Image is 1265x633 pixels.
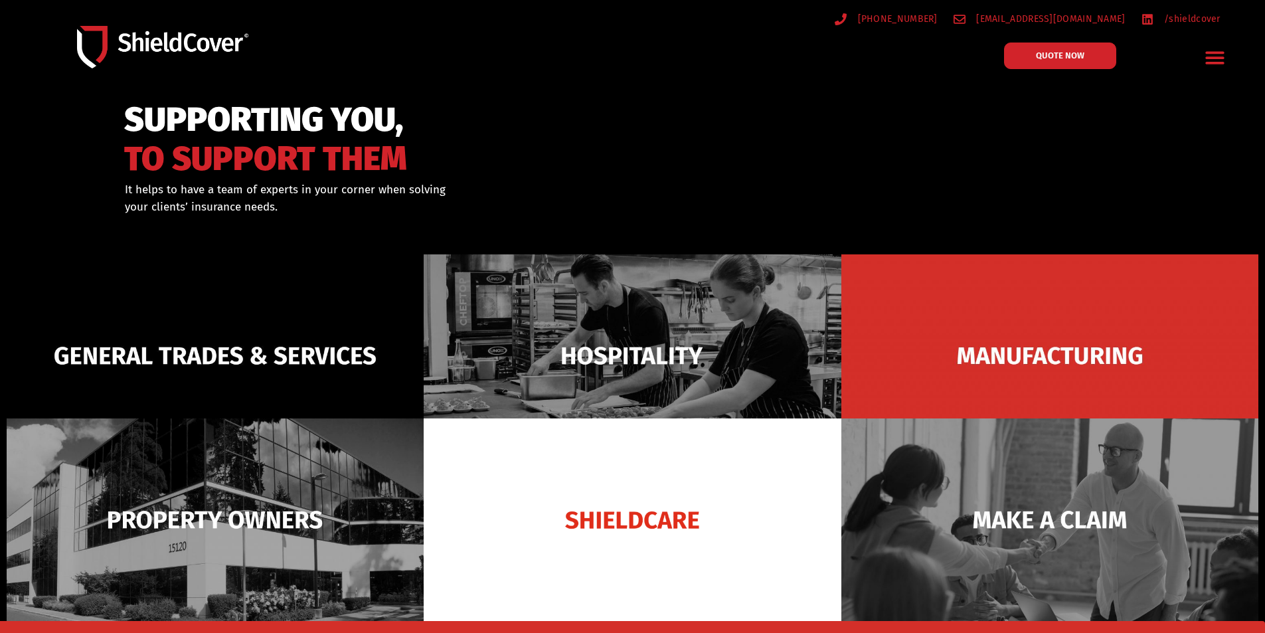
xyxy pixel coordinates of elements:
img: Shield-Cover-Underwriting-Australia-logo-full [77,26,248,68]
span: SUPPORTING YOU, [124,106,407,134]
a: [EMAIL_ADDRESS][DOMAIN_NAME] [954,11,1126,27]
p: your clients’ insurance needs. [125,199,701,216]
div: Menu Toggle [1200,42,1231,73]
span: /shieldcover [1161,11,1221,27]
a: QUOTE NOW [1004,43,1116,69]
a: [PHONE_NUMBER] [835,11,938,27]
a: /shieldcover [1141,11,1221,27]
span: QUOTE NOW [1036,51,1084,60]
div: It helps to have a team of experts in your corner when solving [125,181,701,215]
span: [PHONE_NUMBER] [855,11,938,27]
span: [EMAIL_ADDRESS][DOMAIN_NAME] [973,11,1125,27]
